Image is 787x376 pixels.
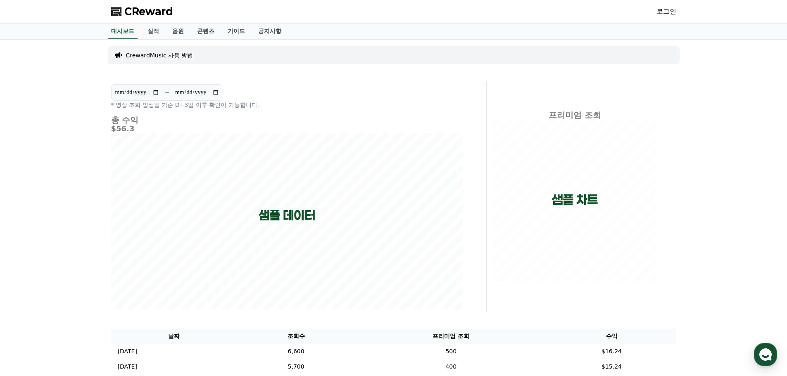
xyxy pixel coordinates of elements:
a: 로그인 [656,7,676,17]
a: 콘텐츠 [190,24,221,39]
th: 프리미엄 조회 [355,329,547,344]
h4: 프리미엄 조회 [493,111,656,120]
a: 홈 [2,262,55,282]
th: 날짜 [111,329,238,344]
p: 샘플 차트 [552,192,598,207]
p: 샘플 데이터 [259,208,315,223]
a: 대시보드 [108,24,138,39]
a: CrewardMusic 사용 방법 [126,51,193,59]
h4: 총 수익 [111,116,463,125]
th: 수익 [547,329,676,344]
a: 대화 [55,262,107,282]
td: $16.24 [547,344,676,359]
p: ~ [164,87,170,97]
p: [DATE] [118,362,137,371]
span: 설정 [128,274,138,281]
td: 400 [355,359,547,374]
a: 음원 [166,24,190,39]
a: 공지사항 [252,24,288,39]
h5: $56.3 [111,125,463,133]
p: [DATE] [118,347,137,356]
span: 대화 [76,274,86,281]
td: 6,600 [237,344,355,359]
td: 5,700 [237,359,355,374]
th: 조회수 [237,329,355,344]
span: CReward [124,5,173,18]
a: CReward [111,5,173,18]
a: 가이드 [221,24,252,39]
td: 500 [355,344,547,359]
td: $15.24 [547,359,676,374]
span: 홈 [26,274,31,281]
p: * 영상 조회 발생일 기준 D+3일 이후 확인이 가능합니다. [111,101,463,109]
a: 설정 [107,262,159,282]
a: 실적 [141,24,166,39]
